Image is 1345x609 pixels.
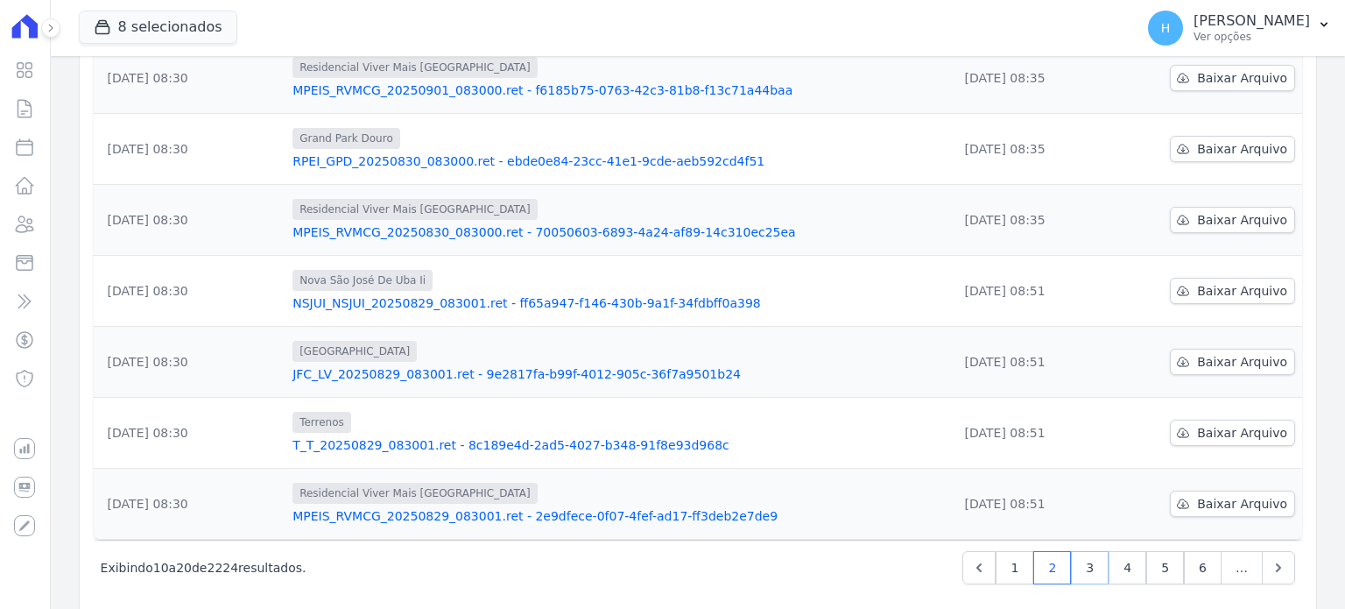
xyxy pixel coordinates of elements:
[94,43,286,114] td: [DATE] 08:30
[292,152,943,170] a: RPEI_GPD_20250830_083000.ret - ebde0e84-23cc-41e1-9cde-aeb592cd4f51
[94,256,286,327] td: [DATE] 08:30
[1262,551,1295,584] a: Next
[94,114,286,185] td: [DATE] 08:30
[94,185,286,256] td: [DATE] 08:30
[1033,551,1071,584] a: 2
[1197,495,1287,513] span: Baixar Arquivo
[292,294,943,312] a: NSJUI_NSJUI_20250829_083001.ret - ff65a947-f146-430b-9a1f-34fdbff0a398
[951,43,1123,114] td: [DATE] 08:35
[1170,207,1295,233] a: Baixar Arquivo
[1197,424,1287,442] span: Baixar Arquivo
[1194,12,1310,30] p: [PERSON_NAME]
[1197,69,1287,87] span: Baixar Arquivo
[951,185,1123,256] td: [DATE] 08:35
[101,559,306,577] p: Exibindo a de resultados.
[94,327,286,398] td: [DATE] 08:30
[1170,491,1295,517] a: Baixar Arquivo
[292,270,433,291] span: Nova São José De Uba Ii
[292,341,417,362] span: [GEOGRAPHIC_DATA]
[292,81,943,99] a: MPEIS_RVMCG_20250901_083000.ret - f6185b75-0763-42c3-81b8-f13c71a44baa
[1170,278,1295,304] a: Baixar Arquivo
[1134,4,1345,53] button: H [PERSON_NAME] Ver opções
[79,11,237,44] button: 8 selecionados
[1161,22,1171,34] span: H
[951,256,1123,327] td: [DATE] 08:51
[1170,136,1295,162] a: Baixar Arquivo
[292,436,943,454] a: T_T_20250829_083001.ret - 8c189e4d-2ad5-4027-b348-91f8e93d968c
[1071,551,1109,584] a: 3
[153,561,169,575] span: 10
[1194,30,1310,44] p: Ver opções
[996,551,1033,584] a: 1
[962,551,996,584] a: Previous
[207,561,238,575] span: 2224
[292,412,351,433] span: Terrenos
[94,398,286,469] td: [DATE] 08:30
[292,57,538,78] span: Residencial Viver Mais [GEOGRAPHIC_DATA]
[176,561,192,575] span: 20
[292,365,943,383] a: JFC_LV_20250829_083001.ret - 9e2817fa-b99f-4012-905c-36f7a9501b24
[951,114,1123,185] td: [DATE] 08:35
[1170,420,1295,446] a: Baixar Arquivo
[1221,551,1263,584] span: …
[1146,551,1184,584] a: 5
[1170,349,1295,375] a: Baixar Arquivo
[951,398,1123,469] td: [DATE] 08:51
[1184,551,1222,584] a: 6
[94,469,286,540] td: [DATE] 08:30
[1170,65,1295,91] a: Baixar Arquivo
[1197,282,1287,300] span: Baixar Arquivo
[292,483,538,504] span: Residencial Viver Mais [GEOGRAPHIC_DATA]
[292,128,400,149] span: Grand Park Douro
[292,223,943,241] a: MPEIS_RVMCG_20250830_083000.ret - 70050603-6893-4a24-af89-14c310ec25ea
[292,199,538,220] span: Residencial Viver Mais [GEOGRAPHIC_DATA]
[1109,551,1146,584] a: 4
[292,507,943,525] a: MPEIS_RVMCG_20250829_083001.ret - 2e9dfece-0f07-4fef-ad17-ff3deb2e7de9
[1197,211,1287,229] span: Baixar Arquivo
[1197,140,1287,158] span: Baixar Arquivo
[1197,353,1287,371] span: Baixar Arquivo
[951,469,1123,540] td: [DATE] 08:51
[951,327,1123,398] td: [DATE] 08:51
